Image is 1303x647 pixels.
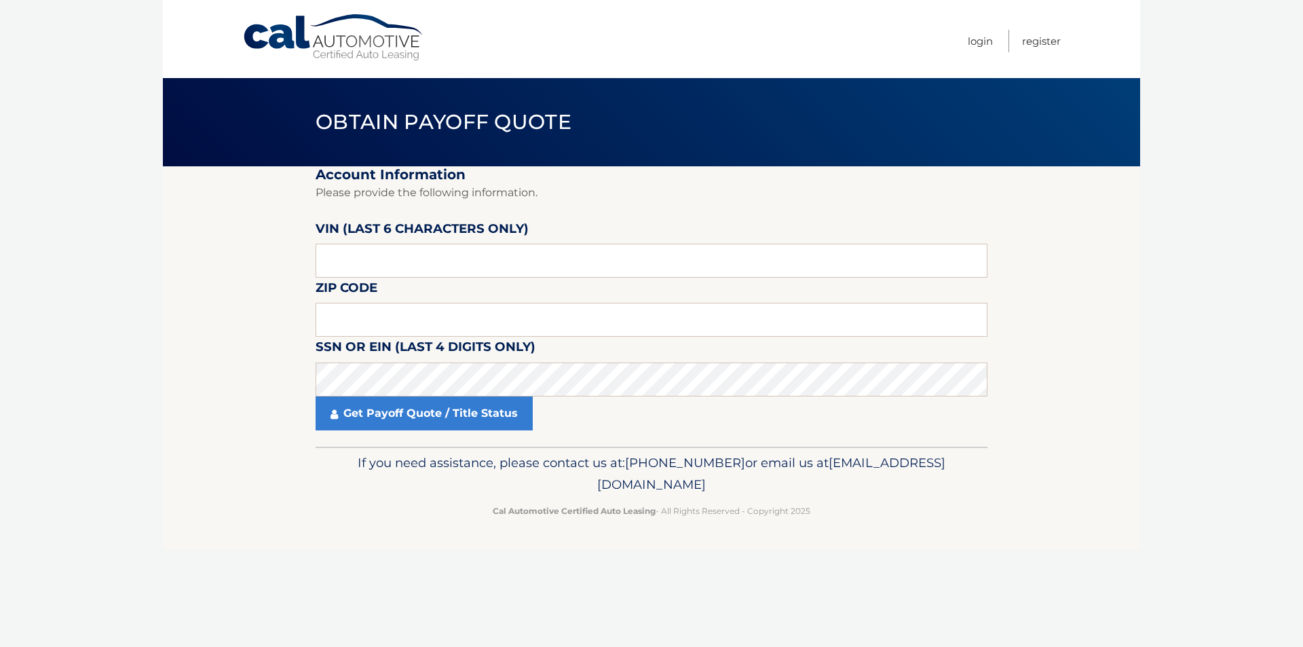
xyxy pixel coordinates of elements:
a: Login [968,30,993,52]
span: [PHONE_NUMBER] [625,455,745,470]
a: Register [1022,30,1061,52]
strong: Cal Automotive Certified Auto Leasing [493,506,656,516]
p: - All Rights Reserved - Copyright 2025 [324,504,979,518]
span: Obtain Payoff Quote [316,109,571,134]
label: SSN or EIN (last 4 digits only) [316,337,535,362]
label: Zip Code [316,278,377,303]
p: If you need assistance, please contact us at: or email us at [324,452,979,496]
label: VIN (last 6 characters only) [316,219,529,244]
a: Get Payoff Quote / Title Status [316,396,533,430]
p: Please provide the following information. [316,183,987,202]
a: Cal Automotive [242,14,426,62]
h2: Account Information [316,166,987,183]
